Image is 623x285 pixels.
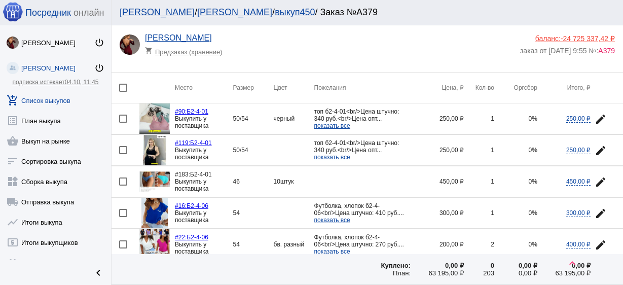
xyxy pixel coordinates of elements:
[175,139,190,147] span: #119:
[7,115,19,127] mat-icon: list_alt
[21,64,94,72] div: [PERSON_NAME]
[233,209,274,217] div: 54
[7,196,19,208] mat-icon: local_shipping
[74,8,104,18] span: онлайн
[411,147,464,154] div: 250,00 ₽
[411,115,464,122] div: 250,00 ₽
[233,115,274,122] div: 50/54
[175,234,208,241] a: #22:Б2-4-06
[566,178,591,186] span: 450,00 ₽
[145,33,212,42] a: [PERSON_NAME]
[314,202,411,224] app-description-cutted: Футболка, хлопок б2-4-06<br/>Цена штучно: 410 руб....
[411,73,464,103] th: Цена, ₽
[314,262,411,269] div: Куплено:
[529,147,537,154] span: 0%
[411,262,464,269] div: 0,00 ₽
[175,209,233,224] div: Выкупить у поставщика
[494,262,537,269] div: 0,00 ₽
[529,178,537,185] span: 0%
[233,241,274,248] div: 54
[520,34,615,43] div: баланс:
[537,73,591,103] th: Итого, ₽
[464,73,494,103] th: Кол-во
[566,257,578,269] mat-icon: keyboard_arrow_up
[275,7,315,17] a: выкуп450
[175,115,233,129] div: Выкупить у поставщика
[314,139,411,161] app-description-cutted: топ б2-4-01<br/>Цена штучно: 340 руб.<br/>Цена опт...
[175,139,212,147] a: #119:Б2-4-01
[537,262,591,269] div: 0,00 ₽
[314,122,350,129] span: показать все
[274,229,314,260] td: бв. разный
[175,147,233,161] div: Выкупить у поставщика
[274,166,314,197] td: 10штук
[411,269,464,277] div: 63 195,00 ₽
[143,135,166,165] img: -vi0LWkk5nhXzsspxYxNAJpQJ9IZmdnl5A_SpMTkVpNI0U8GYVPyXaY0QnUV8kKvTI4OC3mk_oQUFRKV7o7sNDgB.jpg
[120,7,195,17] a: [PERSON_NAME]
[314,73,411,103] th: Пожелания
[411,241,464,248] div: 200,00 ₽
[464,269,494,277] div: 203
[233,147,274,154] div: 50/54
[595,207,607,220] mat-icon: edit
[7,175,19,188] mat-icon: widgets
[139,229,170,260] img: Z4xQ9tfD7GyloJ2h-NpgHSudn7ijylzg3gDf2qupUFO_nSmbbWYX-W9n_vqlYdwnyu1cOIj8UWFVXVV911P7GO6S.jpg
[7,94,19,106] mat-icon: add_shopping_cart
[314,108,411,129] app-description-cutted: топ б2-4-01<br/>Цена штучно: 340 руб.<br/>Цена опт...
[175,73,233,103] th: Место
[561,34,615,43] span: -24 725 337,42 ₽
[233,178,274,185] div: 46
[314,248,350,255] span: показать все
[464,147,494,154] div: 1
[25,8,71,18] span: Посредник
[145,47,155,54] mat-icon: shopping_cart
[529,209,537,217] span: 0%
[566,147,591,154] span: 250,00 ₽
[464,209,494,217] div: 1
[411,178,464,185] div: 450,00 ₽
[94,38,104,48] mat-icon: power_settings_new
[464,178,494,185] div: 1
[175,108,208,115] a: #90:Б2-4-01
[7,257,19,269] mat-icon: group
[595,145,607,157] mat-icon: edit
[520,43,615,55] div: заказ от [DATE] 9:55 №:
[595,113,607,125] mat-icon: edit
[529,115,537,122] span: 0%
[120,7,605,18] div: / / / Заказ №А379
[175,171,190,178] span: #183:
[7,135,19,147] mat-icon: shopping_basket
[94,63,104,73] mat-icon: power_settings_new
[21,39,94,47] div: [PERSON_NAME]
[175,202,187,209] span: #16:
[175,202,208,209] a: #16:Б2-4-06
[566,241,591,248] span: 400,00 ₽
[595,176,607,188] mat-icon: edit
[595,239,607,251] mat-icon: edit
[197,7,272,17] a: [PERSON_NAME]
[274,103,314,134] td: черный
[529,241,537,248] span: 0%
[175,178,233,192] div: Выкупить у поставщика
[175,234,187,241] span: #22:
[598,47,615,55] span: А379
[7,37,19,49] img: O4awEp9LpKGYEZBxOm6KLRXQrA0SojuAgygPtFCRogdHmNS3bfFw-bnmtcqyXLVtOmoJu9Rw.jpg
[314,234,411,255] app-description-cutted: Футболка, хлопок б2-4-06<br/>Цена штучно: 270 руб....
[175,171,212,178] span: Б2-4-01
[7,216,19,228] mat-icon: show_chart
[175,108,187,115] span: #90:
[411,209,464,217] div: 300,00 ₽
[464,115,494,122] div: 1
[139,103,170,134] img: 5zIPn5OGbmEC38Kg_IDYwJyOpZ5eWBYU6xeeuTKWC04N2TuWYTPxxNJE2j0lhDrIT3LxPffm1JJ_sjMhIYojyhIb.jpg
[314,154,350,161] span: показать все
[145,43,229,56] div: Предзаказ (хранение)
[464,262,494,269] div: 0
[494,269,537,277] div: 0,00 ₽
[566,115,591,123] span: 250,00 ₽
[120,34,140,55] img: O4awEp9LpKGYEZBxOm6KLRXQrA0SojuAgygPtFCRogdHmNS3bfFw-bnmtcqyXLVtOmoJu9Rw.jpg
[7,62,19,74] img: community_200.png
[7,236,19,248] mat-icon: local_atm
[12,79,98,86] a: подписка истекает04.10, 11:45
[92,267,104,279] mat-icon: chevron_left
[65,79,99,86] span: 04.10, 11:45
